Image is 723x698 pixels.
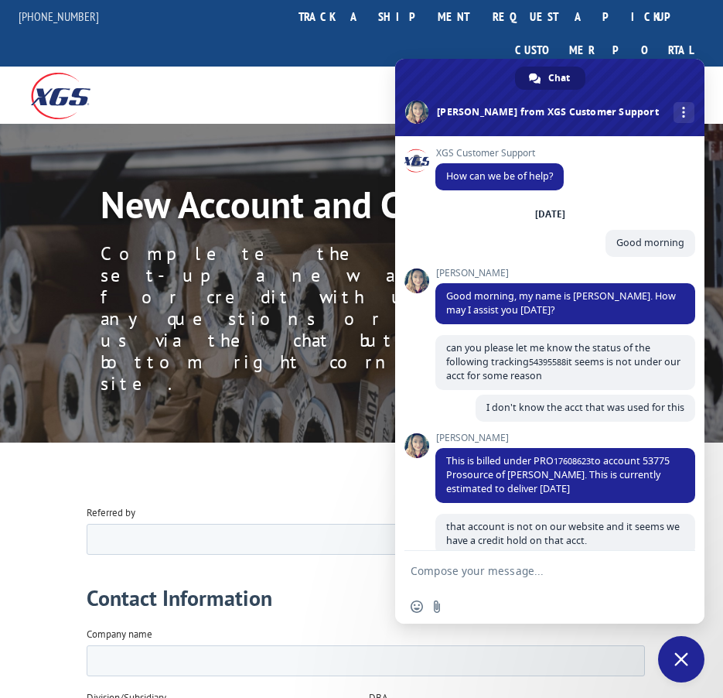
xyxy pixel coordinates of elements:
[411,564,655,578] textarea: Compose your message...
[446,341,680,382] span: can you please let me know the status of the following tracking it seems is not under our acct fo...
[529,356,566,368] tcxspan: Call 54395588 via 3CX
[515,67,585,90] div: Chat
[435,148,564,159] span: XGS Customer Support
[446,454,670,495] span: This is billed under PRO to account 53775 Prosource of [PERSON_NAME]. This is currently estimated...
[376,566,425,580] span: Postal code
[101,243,723,395] p: Complete the form below to set-up a new account or apply for credit with us. If you have any ques...
[486,401,684,414] span: I don't know the acct that was used for this
[411,600,423,613] span: Insert an emoji
[446,169,553,183] span: How can we be of help?
[282,376,374,389] span: Primary Contact Email
[19,9,99,24] a: [PHONE_NUMBER]
[616,236,684,249] span: Good morning
[282,186,302,199] span: DBA
[658,636,704,683] div: Close chat
[188,566,243,580] span: State/Region
[554,455,591,467] tcxspan: Call 17608623 via 3CX
[435,433,695,443] span: [PERSON_NAME]
[282,313,466,326] span: Who do you report to within your company?
[101,186,723,231] h1: New Account and Credit Application
[503,33,704,67] a: Customer Portal
[446,289,676,316] span: Good morning, my name is [PERSON_NAME]. How may I assist you [DATE]?
[548,67,570,90] span: Chat
[282,249,395,262] span: Primary Contact Last Name
[431,600,443,613] span: Send a file
[446,520,680,547] span: that account is not on our website and it seems we have a credit hold on that acct.
[435,268,695,279] span: [PERSON_NAME]
[535,210,565,219] div: [DATE]
[674,102,694,123] div: More channels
